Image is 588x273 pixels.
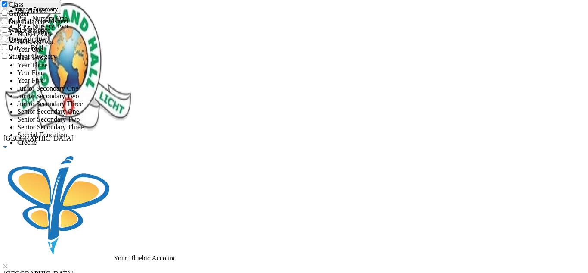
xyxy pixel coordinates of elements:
[17,108,79,115] span: Senior Secondary One
[17,85,78,92] span: Junior Secondary One
[114,254,175,262] span: Your Bluebic Account
[17,22,68,30] span: Pre - Nursery Two
[17,100,83,107] span: Junior Secondary Three
[17,38,53,45] span: Nursery Two
[17,15,68,22] span: Pre - Nursery One
[17,139,37,146] span: Creche
[17,53,43,61] span: Year Two
[17,123,84,131] span: Senior Secondary Three
[17,7,47,14] span: All classes
[17,61,48,69] span: Year Three
[17,77,44,84] span: Year Five
[17,46,43,53] span: Year One
[17,116,80,123] span: Senior Secondary Two
[17,92,79,100] span: Junior Secondary Two
[17,131,67,138] span: Special Education
[17,69,45,76] span: Year Four
[17,30,53,38] span: Nursery One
